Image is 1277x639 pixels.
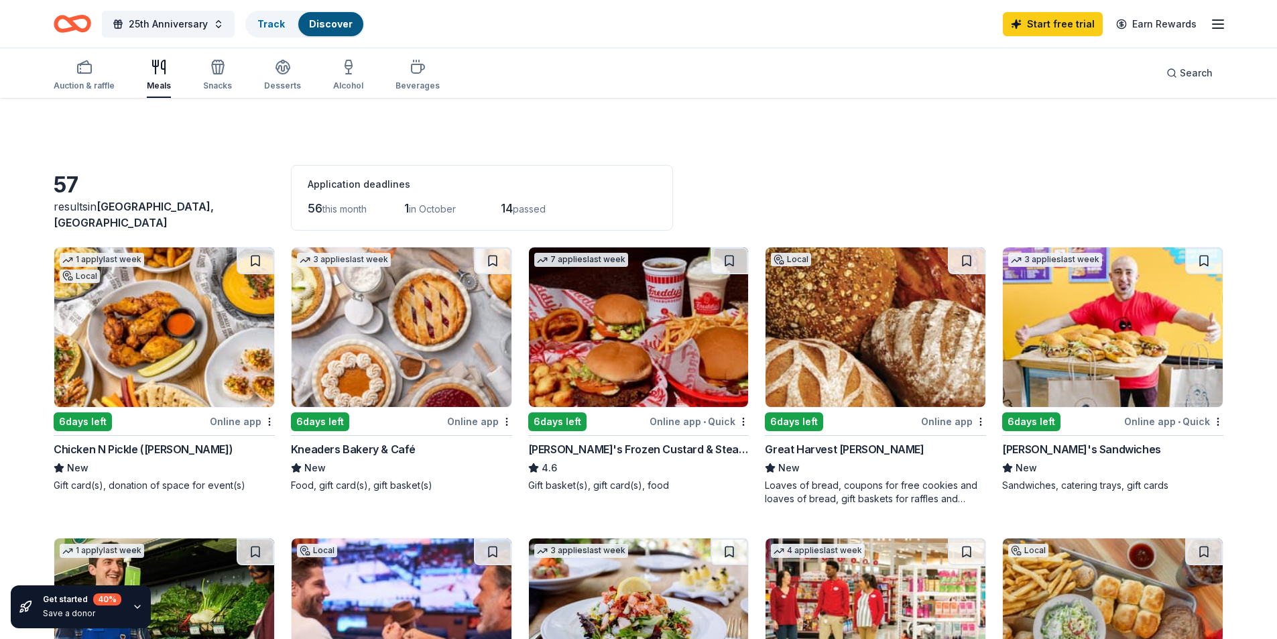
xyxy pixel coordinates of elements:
div: Desserts [264,80,301,91]
button: Meals [147,54,171,98]
div: results [54,198,275,231]
div: Loaves of bread, coupons for free cookies and loaves of bread, gift baskets for raffles and auctions [765,479,986,506]
span: New [67,460,88,476]
button: 25th Anniversary [102,11,235,38]
div: 6 days left [291,412,349,431]
div: Snacks [203,80,232,91]
a: Home [54,8,91,40]
span: 25th Anniversary [129,16,208,32]
span: 56 [308,201,322,215]
a: Track [257,18,285,30]
div: Online app [447,413,512,430]
div: 7 applies last week [534,253,628,267]
div: 4 applies last week [771,544,865,558]
a: Image for Chicken N Pickle (Henderson)1 applylast weekLocal6days leftOnline appChicken N Pickle (... [54,247,275,492]
span: • [1178,416,1180,427]
div: Sandwiches, catering trays, gift cards [1002,479,1223,492]
div: Online app [210,413,275,430]
button: Beverages [396,54,440,98]
div: 57 [54,172,275,198]
span: this month [322,203,367,215]
button: Alcohol [333,54,363,98]
div: Get started [43,593,121,605]
div: 1 apply last week [60,253,144,267]
div: Local [771,253,811,266]
img: Image for Kneaders Bakery & Café [292,247,511,407]
div: [PERSON_NAME]'s Frozen Custard & Steakburgers [528,441,749,457]
div: Gift card(s), donation of space for event(s) [54,479,275,492]
div: 40 % [93,593,121,605]
a: Earn Rewards [1108,12,1205,36]
div: 3 applies last week [297,253,391,267]
div: 6 days left [1002,412,1060,431]
img: Image for Freddy's Frozen Custard & Steakburgers [529,247,749,407]
div: Save a donor [43,608,121,619]
button: Search [1156,60,1223,86]
div: 3 applies last week [1008,253,1102,267]
img: Image for Ike's Sandwiches [1003,247,1223,407]
div: Online app [921,413,986,430]
button: Desserts [264,54,301,98]
div: 1 apply last week [60,544,144,558]
div: 6 days left [528,412,587,431]
span: New [304,460,326,476]
span: Search [1180,65,1213,81]
div: Chicken N Pickle ([PERSON_NAME]) [54,441,233,457]
div: Beverages [396,80,440,91]
img: Image for Chicken N Pickle (Henderson) [54,247,274,407]
div: Gift basket(s), gift card(s), food [528,479,749,492]
div: Great Harvest [PERSON_NAME] [765,441,924,457]
button: TrackDiscover [245,11,365,38]
div: Application deadlines [308,176,656,192]
span: in October [409,203,456,215]
a: Image for Freddy's Frozen Custard & Steakburgers7 applieslast week6days leftOnline app•Quick[PERS... [528,247,749,492]
span: New [1016,460,1037,476]
span: 14 [501,201,513,215]
div: Alcohol [333,80,363,91]
div: Meals [147,80,171,91]
span: New [778,460,800,476]
div: Local [1008,544,1048,557]
div: 6 days left [54,412,112,431]
span: 4.6 [542,460,557,476]
span: [GEOGRAPHIC_DATA], [GEOGRAPHIC_DATA] [54,200,214,229]
span: 1 [404,201,409,215]
div: Online app Quick [1124,413,1223,430]
div: Online app Quick [650,413,749,430]
div: 3 applies last week [534,544,628,558]
button: Snacks [203,54,232,98]
a: Image for Great Harvest HendersonLocal6days leftOnline appGreat Harvest [PERSON_NAME]NewLoaves of... [765,247,986,506]
div: Auction & raffle [54,80,115,91]
button: Auction & raffle [54,54,115,98]
div: Local [297,544,337,557]
span: • [703,416,706,427]
a: Start free trial [1003,12,1103,36]
div: [PERSON_NAME]'s Sandwiches [1002,441,1161,457]
div: Food, gift card(s), gift basket(s) [291,479,512,492]
div: Local [60,270,100,283]
a: Image for Ike's Sandwiches3 applieslast week6days leftOnline app•Quick[PERSON_NAME]'s SandwichesN... [1002,247,1223,492]
img: Image for Great Harvest Henderson [766,247,985,407]
span: in [54,200,214,229]
a: Image for Kneaders Bakery & Café3 applieslast week6days leftOnline appKneaders Bakery & CaféNewFo... [291,247,512,492]
div: Kneaders Bakery & Café [291,441,416,457]
a: Discover [309,18,353,30]
span: passed [513,203,546,215]
div: 6 days left [765,412,823,431]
